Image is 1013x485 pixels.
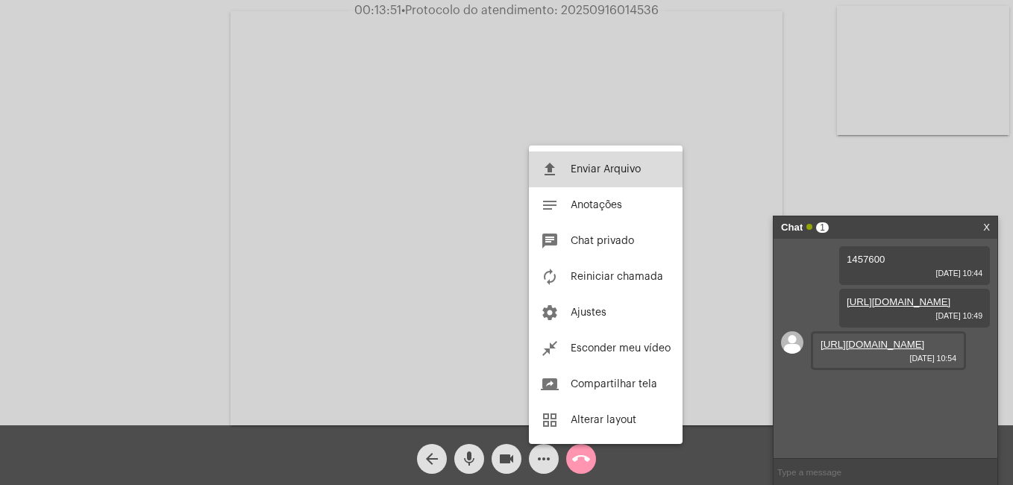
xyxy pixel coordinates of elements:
mat-icon: grid_view [541,411,559,429]
mat-icon: file_upload [541,160,559,178]
span: Compartilhar tela [571,379,657,389]
span: Enviar Arquivo [571,164,641,175]
mat-icon: settings [541,304,559,322]
mat-icon: chat [541,232,559,250]
span: Chat privado [571,236,634,246]
mat-icon: notes [541,196,559,214]
mat-icon: screen_share [541,375,559,393]
span: Anotações [571,200,622,210]
mat-icon: close_fullscreen [541,339,559,357]
span: Ajustes [571,307,606,318]
span: Esconder meu vídeo [571,343,671,354]
span: Reiniciar chamada [571,272,663,282]
mat-icon: autorenew [541,268,559,286]
span: Alterar layout [571,415,636,425]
